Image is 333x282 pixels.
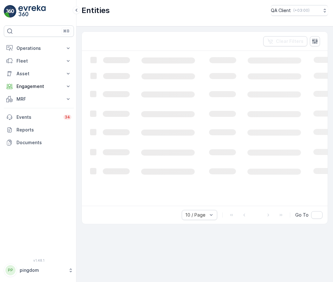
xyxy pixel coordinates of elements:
a: Events34 [4,111,74,124]
p: ( +03:00 ) [293,8,310,13]
p: QA Client [271,7,291,14]
button: PPpingdom [4,264,74,277]
p: Events [16,114,60,120]
p: Asset [16,70,61,77]
button: Clear Filters [263,36,307,46]
img: logo_light-DOdMpM7g.png [18,5,46,18]
span: Go To [295,212,309,218]
p: pingdom [20,267,65,273]
a: Reports [4,124,74,136]
p: Reports [16,127,71,133]
p: Entities [82,5,110,16]
p: ⌘B [63,29,69,34]
img: logo [4,5,16,18]
button: Fleet [4,55,74,67]
p: Clear Filters [276,38,304,44]
a: Documents [4,136,74,149]
button: MRF [4,93,74,105]
button: Engagement [4,80,74,93]
p: Documents [16,139,71,146]
button: Asset [4,67,74,80]
span: v 1.48.1 [4,258,74,262]
p: Engagement [16,83,61,90]
p: Fleet [16,58,61,64]
button: QA Client(+03:00) [271,5,328,16]
div: PP [5,265,16,275]
p: 34 [65,115,70,120]
p: Operations [16,45,61,51]
p: MRF [16,96,61,102]
button: Operations [4,42,74,55]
